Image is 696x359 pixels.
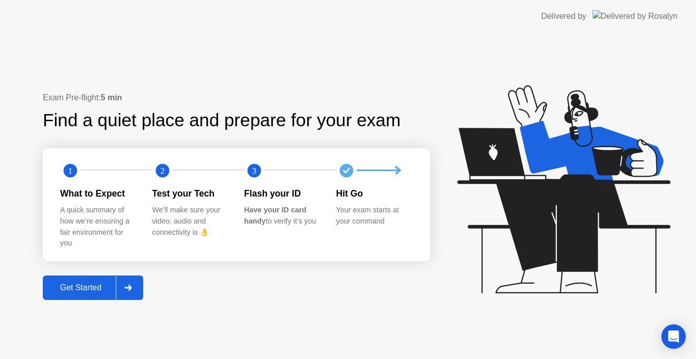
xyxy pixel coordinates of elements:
div: Get Started [46,283,116,292]
div: to verify it’s you [244,205,320,227]
div: A quick summary of how we’re ensuring a fair environment for you [60,205,136,248]
b: 5 min [101,93,122,102]
div: Open Intercom Messenger [661,324,686,349]
div: Your exam starts at your command [336,205,412,227]
div: Test your Tech [152,187,228,200]
div: Find a quiet place and prepare for your exam [43,107,402,134]
div: What to Expect [60,187,136,200]
text: 1 [68,166,72,176]
div: Delivered by [541,10,586,22]
div: Flash your ID [244,187,320,200]
button: Get Started [43,275,143,300]
div: Exam Pre-flight: [43,92,430,104]
b: Have your ID card handy [244,206,306,225]
img: Delivered by Rosalyn [593,10,678,22]
text: 2 [160,166,164,176]
text: 3 [252,166,256,176]
div: We’ll make sure your video, audio and connectivity is 👌 [152,205,228,238]
div: Hit Go [336,187,412,200]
